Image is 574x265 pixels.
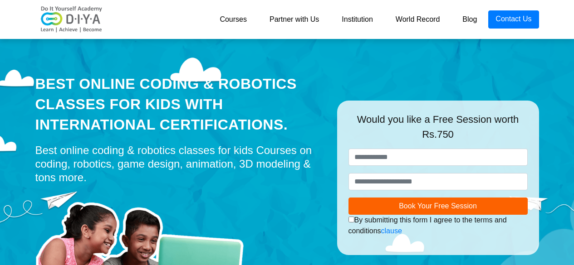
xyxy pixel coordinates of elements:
[399,202,477,210] span: Book Your Free Session
[208,10,258,29] a: Courses
[35,74,324,135] div: Best Online Coding & Robotics Classes for kids with International Certifications.
[348,198,528,215] button: Book Your Free Session
[258,10,330,29] a: Partner with Us
[381,227,402,235] a: clause
[348,215,528,236] div: By submitting this form I agree to the terms and conditions
[35,6,108,33] img: logo-v2.png
[348,112,528,149] div: Would you like a Free Session worth Rs.750
[451,10,488,29] a: Blog
[488,10,539,29] a: Contact Us
[384,10,451,29] a: World Record
[35,144,324,184] div: Best online coding & robotics classes for kids Courses on coding, robotics, game design, animatio...
[330,10,384,29] a: Institution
